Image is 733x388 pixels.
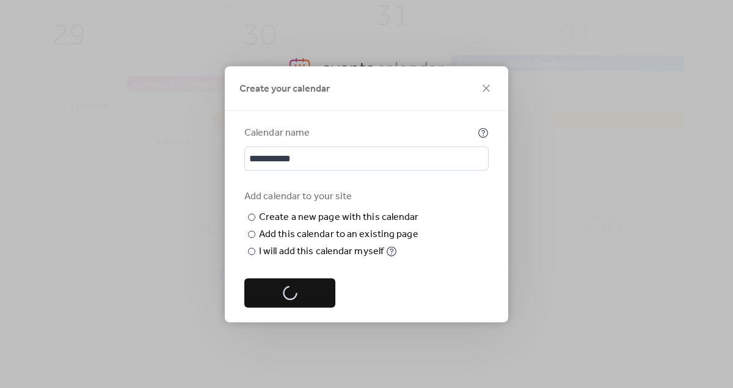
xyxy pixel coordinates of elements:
div: Add this calendar to an existing page [259,227,418,241]
div: Calendar name [244,125,475,140]
div: Add calendar to your site [244,189,486,203]
div: I will add this calendar myself [259,244,384,258]
div: Create a new page with this calendar [259,210,419,224]
span: Create your calendar [239,81,330,96]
